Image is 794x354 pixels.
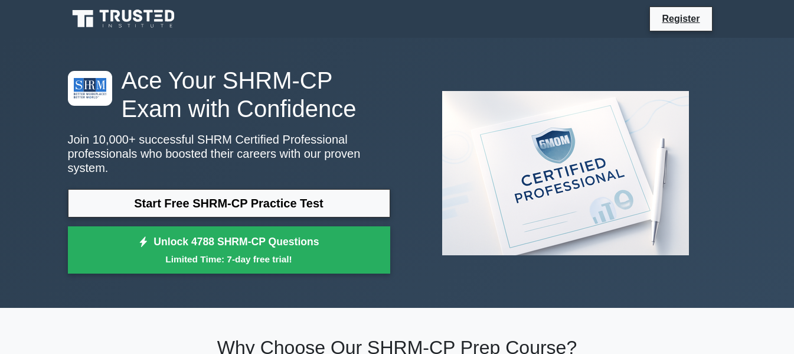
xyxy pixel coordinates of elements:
[68,226,390,274] a: Unlock 4788 SHRM-CP QuestionsLimited Time: 7-day free trial!
[68,189,390,217] a: Start Free SHRM-CP Practice Test
[68,66,390,123] h1: Ace Your SHRM-CP Exam with Confidence
[68,132,390,175] p: Join 10,000+ successful SHRM Certified Professional professionals who boosted their careers with ...
[83,252,375,266] small: Limited Time: 7-day free trial!
[433,82,698,265] img: SHRM Certified Professional Preview
[655,11,707,26] a: Register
